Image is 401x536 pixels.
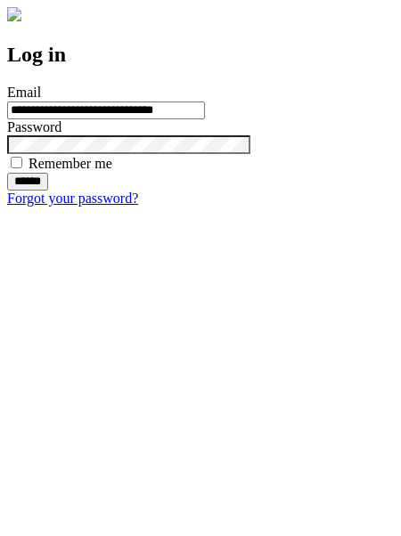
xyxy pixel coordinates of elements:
[7,191,138,206] a: Forgot your password?
[7,119,61,134] label: Password
[7,85,41,100] label: Email
[29,156,112,171] label: Remember me
[7,7,21,21] img: logo-4e3dc11c47720685a147b03b5a06dd966a58ff35d612b21f08c02c0306f2b779.png
[7,43,394,67] h2: Log in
